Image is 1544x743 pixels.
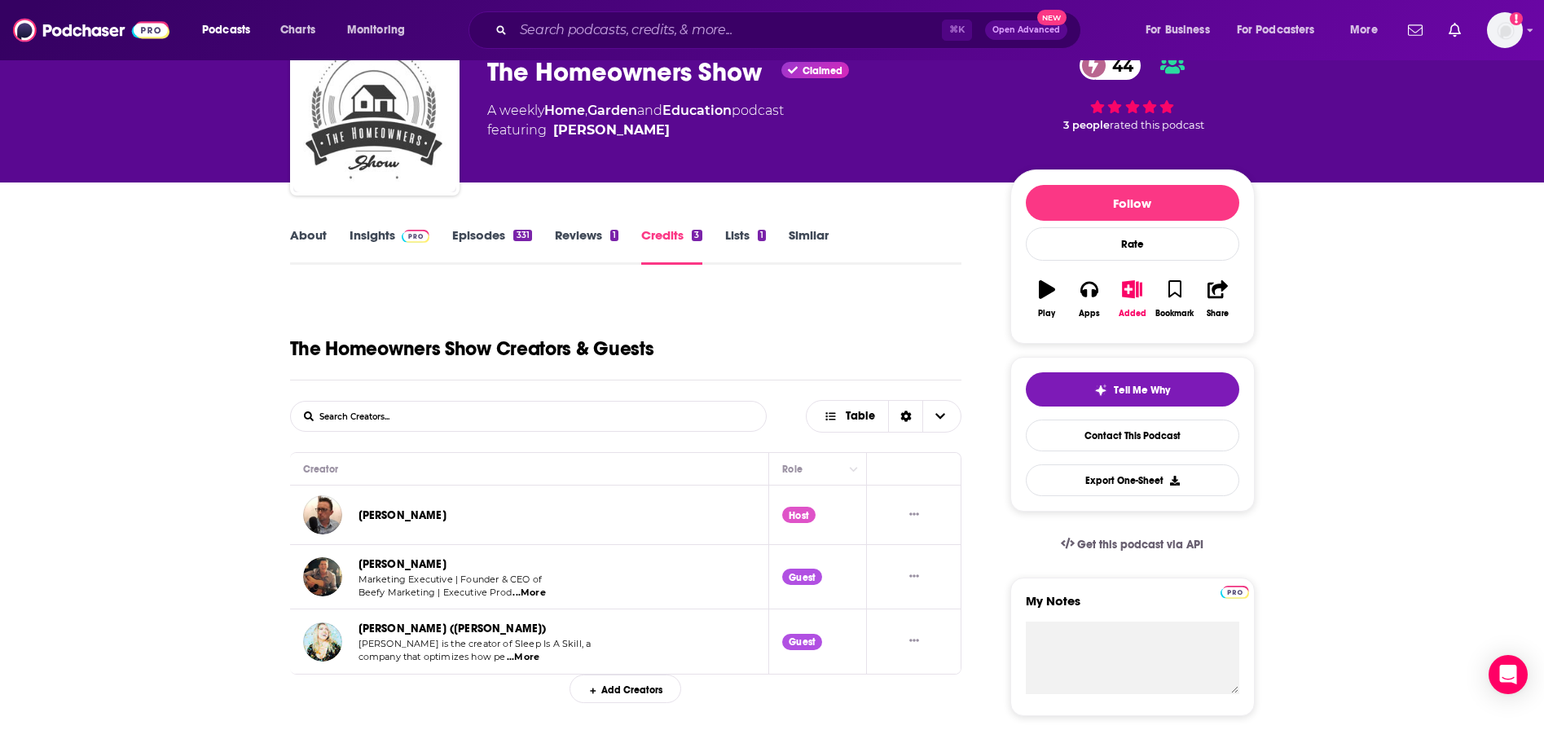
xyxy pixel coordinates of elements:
[13,15,169,46] img: Podchaser - Follow, Share and Rate Podcasts
[1111,270,1153,328] button: Added
[487,101,784,140] div: A weekly podcast
[1155,309,1194,319] div: Bookmark
[846,411,875,422] span: Table
[1487,12,1523,48] img: User Profile
[1080,51,1142,80] a: 44
[692,230,702,241] div: 3
[544,103,585,118] a: Home
[942,20,972,41] span: ⌘ K
[782,459,805,479] div: Role
[803,67,842,75] span: Claimed
[1026,464,1239,496] button: Export One-Sheet
[290,227,327,265] a: About
[1026,372,1239,407] button: tell me why sparkleTell Me Why
[782,634,822,650] div: Guest
[303,495,342,534] img: Craig Williams
[1026,420,1239,451] a: Contact This Podcast
[637,103,662,118] span: and
[903,633,926,650] button: Show More Button
[1079,309,1100,319] div: Apps
[452,227,531,265] a: Episodes331
[290,336,654,361] h1: The Homeowners Show Creators & Guests
[843,459,863,479] button: Column Actions
[513,230,531,241] div: 331
[570,675,681,703] div: Add Creators
[1096,51,1142,80] span: 44
[512,587,545,600] span: ...More
[1010,41,1255,142] div: 44 3 peoplerated this podcast
[1487,12,1523,48] span: Logged in as billthrelkeld
[610,230,618,241] div: 1
[487,121,784,140] span: featuring
[1487,12,1523,48] button: Show profile menu
[303,622,342,662] img: Mollie Eastman (McGlocklin)
[359,638,592,649] span: [PERSON_NAME] is the creator of Sleep Is A Skill, a
[758,230,766,241] div: 1
[1510,12,1523,25] svg: Add a profile image
[1114,384,1170,397] span: Tell Me Why
[359,508,446,522] a: [PERSON_NAME]
[1221,586,1249,599] img: Podchaser Pro
[1026,593,1239,622] label: My Notes
[1026,270,1068,328] button: Play
[191,17,271,43] button: open menu
[806,400,962,433] button: Choose View
[402,230,430,243] img: Podchaser Pro
[1401,16,1429,44] a: Show notifications dropdown
[1221,583,1249,599] a: Pro website
[1077,538,1203,552] span: Get this podcast via API
[359,651,506,662] span: company that optimizes how pe
[985,20,1067,40] button: Open AdvancedNew
[303,459,339,479] div: Creator
[553,121,670,140] a: Craig Williams
[270,17,325,43] a: Charts
[1154,270,1196,328] button: Bookmark
[903,507,926,524] button: Show More Button
[789,227,829,265] a: Similar
[1119,309,1146,319] div: Added
[359,557,446,571] a: [PERSON_NAME]
[303,557,342,596] img: Andrew Brockenbush
[350,227,430,265] a: InsightsPodchaser Pro
[555,227,618,265] a: Reviews1
[1134,17,1230,43] button: open menu
[1237,19,1315,42] span: For Podcasters
[484,11,1097,49] div: Search podcasts, credits, & more...
[725,227,766,265] a: Lists1
[782,569,822,585] div: Guest
[1350,19,1378,42] span: More
[280,19,315,42] span: Charts
[513,17,942,43] input: Search podcasts, credits, & more...
[1489,655,1528,694] div: Open Intercom Messenger
[202,19,250,42] span: Podcasts
[782,507,816,523] div: Host
[359,574,543,585] span: Marketing Executive | Founder & CEO of
[587,103,637,118] a: Garden
[507,651,539,664] span: ...More
[1038,309,1055,319] div: Play
[1037,10,1067,25] span: New
[1207,309,1229,319] div: Share
[888,401,922,432] div: Sort Direction
[1048,525,1217,565] a: Get this podcast via API
[1339,17,1398,43] button: open menu
[992,26,1060,34] span: Open Advanced
[359,587,512,598] span: Beefy Marketing | Executive Prod
[1226,17,1339,43] button: open menu
[1146,19,1210,42] span: For Business
[347,19,405,42] span: Monitoring
[359,622,547,635] a: [PERSON_NAME] ([PERSON_NAME])
[1026,227,1239,261] div: Rate
[585,103,587,118] span: ,
[1063,119,1110,131] span: 3 people
[293,29,456,192] img: The Homeowners Show
[641,227,702,265] a: Credits3
[1442,16,1467,44] a: Show notifications dropdown
[1026,185,1239,221] button: Follow
[903,569,926,586] button: Show More Button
